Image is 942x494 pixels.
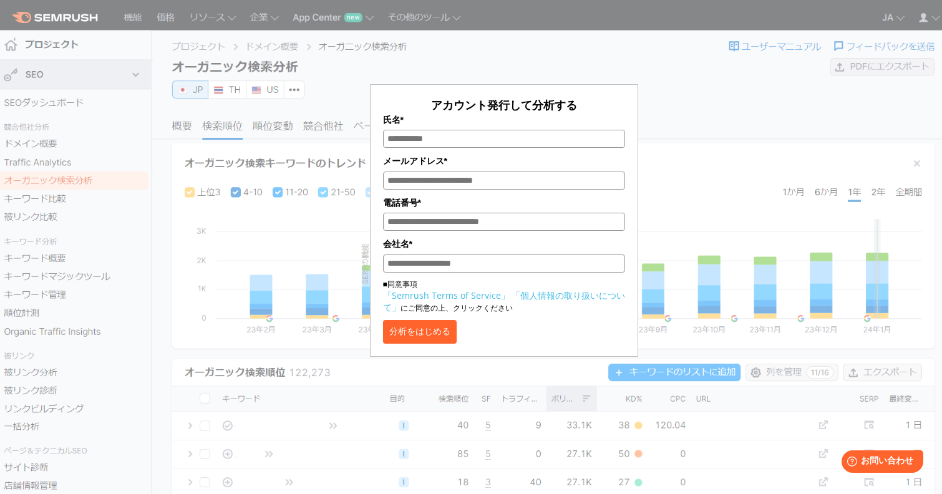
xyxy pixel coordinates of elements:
[383,289,625,313] a: 「個人情報の取り扱いについて」
[383,154,625,168] label: メールアドレス*
[383,320,457,344] button: 分析をはじめる
[431,97,577,112] span: アカウント発行して分析する
[831,445,928,480] iframe: Help widget launcher
[383,289,510,301] a: 「Semrush Terms of Service」
[383,196,625,210] label: 電話番号*
[383,279,625,314] p: ■同意事項 にご同意の上、クリックください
